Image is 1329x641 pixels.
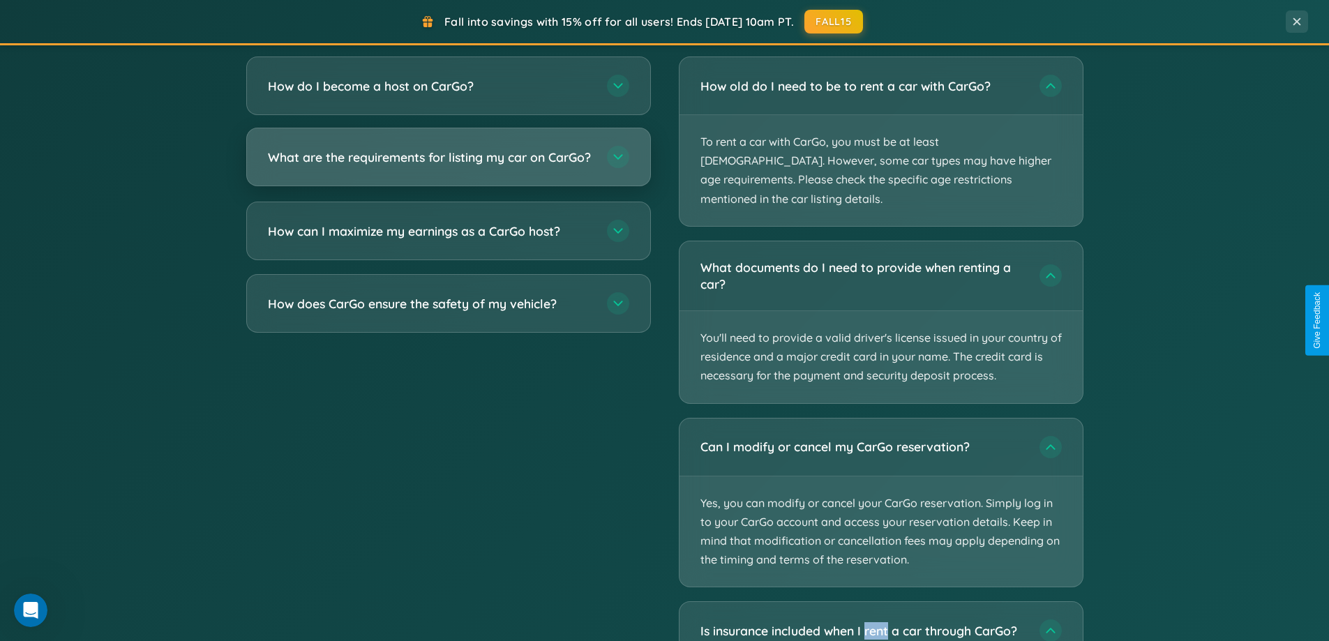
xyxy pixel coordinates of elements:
h3: How does CarGo ensure the safety of my vehicle? [268,295,593,312]
h3: How do I become a host on CarGo? [268,77,593,95]
p: Yes, you can modify or cancel your CarGo reservation. Simply log in to your CarGo account and acc... [679,476,1083,587]
p: To rent a car with CarGo, you must be at least [DEMOGRAPHIC_DATA]. However, some car types may ha... [679,115,1083,226]
h3: Is insurance included when I rent a car through CarGo? [700,622,1026,640]
iframe: Intercom live chat [14,594,47,627]
div: Give Feedback [1312,292,1322,349]
span: Fall into savings with 15% off for all users! Ends [DATE] 10am PT. [444,15,794,29]
h3: What documents do I need to provide when renting a car? [700,259,1026,293]
h3: What are the requirements for listing my car on CarGo? [268,149,593,166]
button: FALL15 [804,10,863,33]
h3: How old do I need to be to rent a car with CarGo? [700,77,1026,95]
h3: How can I maximize my earnings as a CarGo host? [268,223,593,240]
h3: Can I modify or cancel my CarGo reservation? [700,438,1026,455]
p: You'll need to provide a valid driver's license issued in your country of residence and a major c... [679,311,1083,403]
